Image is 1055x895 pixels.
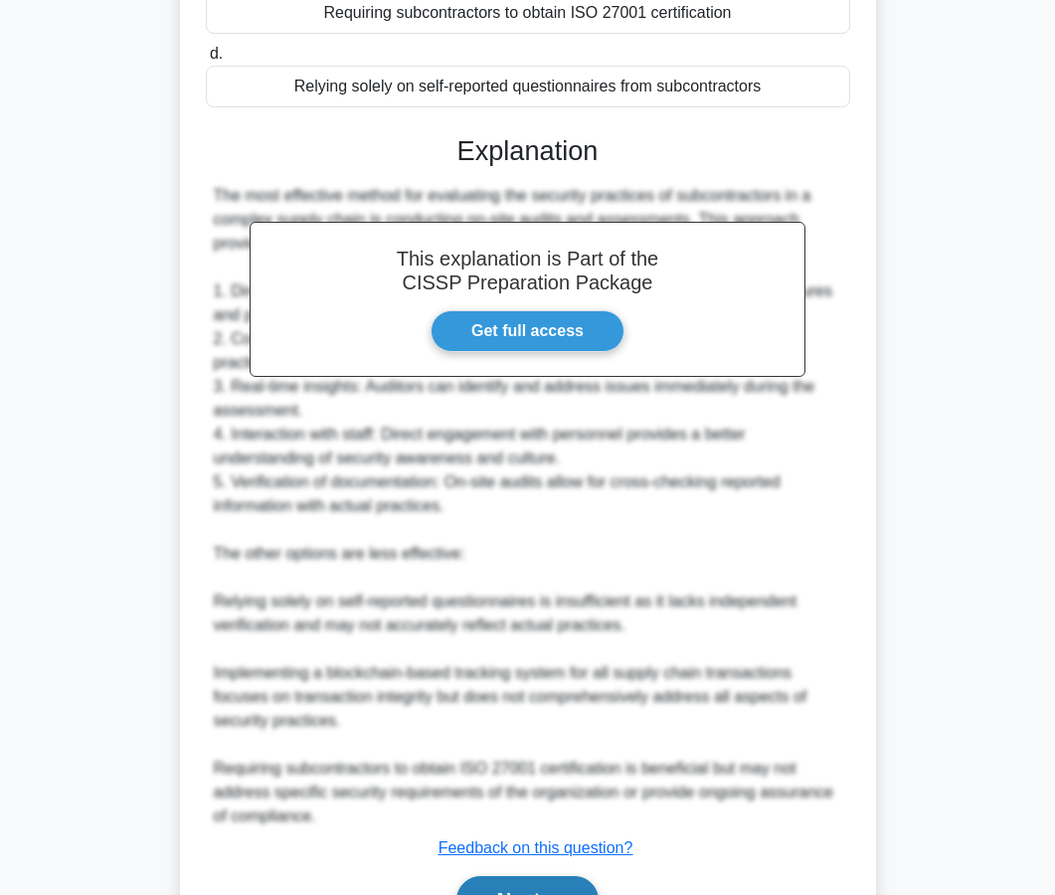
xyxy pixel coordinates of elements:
[214,184,842,828] div: The most effective method for evaluating the security practices of subcontractors in a complex su...
[210,45,223,62] span: d.
[206,66,850,107] div: Relying solely on self-reported questionnaires from subcontractors
[431,310,624,352] a: Get full access
[218,135,838,168] h3: Explanation
[439,839,633,856] a: Feedback on this question?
